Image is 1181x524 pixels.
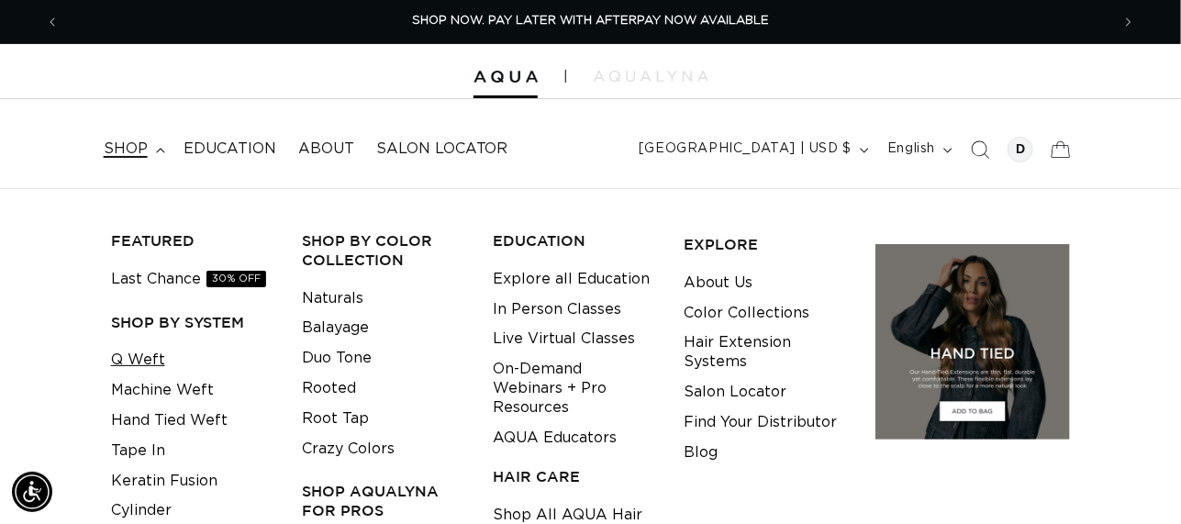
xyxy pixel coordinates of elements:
[493,264,650,295] a: Explore all Education
[111,406,228,436] a: Hand Tied Weft
[639,139,852,159] span: [GEOGRAPHIC_DATA] | USD $
[111,345,165,375] a: Q Weft
[298,139,354,159] span: About
[960,129,1000,170] summary: Search
[684,438,718,468] a: Blog
[493,354,655,422] a: On-Demand Webinars + Pro Resources
[302,434,395,464] a: Crazy Colors
[493,231,655,251] h3: EDUCATION
[302,231,464,270] h3: Shop by Color Collection
[12,472,52,512] div: Accessibility Menu
[365,128,519,170] a: Salon Locator
[1109,5,1149,39] button: Next announcement
[628,132,876,167] button: [GEOGRAPHIC_DATA] | USD $
[111,231,273,251] h3: FEATURED
[594,71,708,82] img: aqualyna.com
[684,328,846,377] a: Hair Extension Systems
[302,313,369,343] a: Balayage
[876,132,960,167] button: English
[493,467,655,486] h3: HAIR CARE
[1089,436,1181,524] iframe: Chat Widget
[206,271,266,287] span: 30% OFF
[684,407,837,438] a: Find Your Distributor
[111,313,273,332] h3: SHOP BY SYSTEM
[104,139,148,159] span: shop
[684,298,809,329] a: Color Collections
[684,268,752,298] a: About Us
[376,139,508,159] span: Salon Locator
[184,139,276,159] span: Education
[302,284,363,314] a: Naturals
[111,466,217,496] a: Keratin Fusion
[684,235,846,254] h3: EXPLORE
[684,377,786,407] a: Salon Locator
[474,71,538,84] img: Aqua Hair Extensions
[493,423,617,453] a: AQUA Educators
[302,373,356,404] a: Rooted
[887,139,935,159] span: English
[302,404,369,434] a: Root Tap
[111,264,266,295] a: Last Chance30% OFF
[493,324,635,354] a: Live Virtual Classes
[111,436,165,466] a: Tape In
[493,295,621,325] a: In Person Classes
[302,482,464,520] h3: Shop AquaLyna for Pros
[93,128,173,170] summary: shop
[287,128,365,170] a: About
[111,375,214,406] a: Machine Weft
[173,128,287,170] a: Education
[412,15,769,27] span: SHOP NOW. PAY LATER WITH AFTERPAY NOW AVAILABLE
[32,5,72,39] button: Previous announcement
[302,343,372,373] a: Duo Tone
